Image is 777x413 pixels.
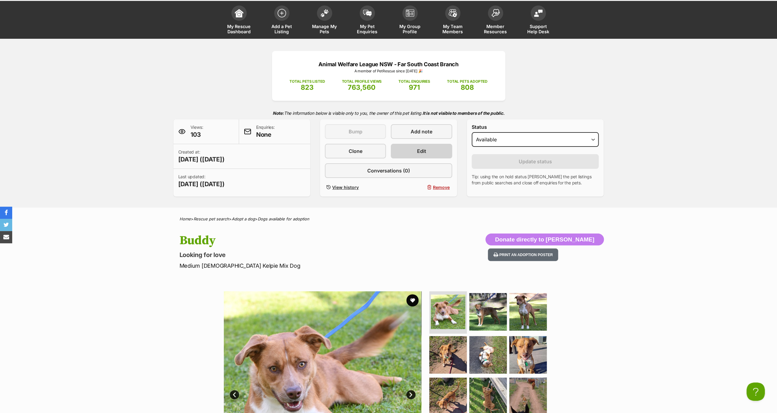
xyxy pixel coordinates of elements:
[348,83,376,91] span: 763,560
[517,2,560,39] a: Support Help Desk
[178,174,225,188] p: Last updated:
[258,216,309,221] a: Dogs available for adoption
[346,2,389,39] a: My Pet Enquiries
[389,2,431,39] a: My Group Profile
[431,295,465,329] img: Photo of Buddy
[391,124,452,139] a: Add note
[534,9,543,17] img: help-desk-icon-fdf02630f3aa405de69fd3d07c3f3aa587a6932b1a1747fa1d2bba05be0121f9.svg
[180,251,438,259] p: Looking for love
[433,184,450,190] span: Remove
[349,128,362,135] span: Bump
[342,79,382,84] p: TOTAL PROFILE VIEWS
[178,180,225,188] span: [DATE] ([DATE])
[225,24,253,34] span: My Rescue Dashboard
[325,163,452,178] a: Conversations (0)
[301,83,314,91] span: 823
[281,68,496,74] p: A member of PetRescue since [DATE] 🎉
[349,147,362,155] span: Clone
[173,107,604,119] p: The information below is visible only to you, the owner of this pet listing.
[469,336,507,374] img: Photo of Buddy
[485,234,604,246] button: Donate directly to [PERSON_NAME]
[472,174,599,186] p: Tip: using the on hold status [PERSON_NAME] the pet listings from public searches and close off e...
[325,124,386,139] button: Bump
[363,10,372,16] img: pet-enquiries-icon-7e3ad2cf08bfb03b45e93fb7055b45f3efa6380592205ae92323e6603595dc1f.svg
[180,262,438,270] p: Medium [DEMOGRAPHIC_DATA] Kelpie Mix Dog
[391,144,452,158] a: Edit
[230,390,239,399] a: Prev
[178,155,225,164] span: [DATE] ([DATE])
[398,79,430,84] p: TOTAL ENQUIRIES
[268,24,296,34] span: Add a Pet Listing
[367,167,410,174] span: Conversations (0)
[191,124,203,139] p: Views:
[194,216,229,221] a: Rescue pet search
[525,24,552,34] span: Support Help Desk
[256,130,275,139] span: None
[429,336,467,374] img: Photo of Buddy
[461,83,474,91] span: 808
[256,124,275,139] p: Enquiries:
[488,248,558,261] button: Print an adoption poster
[311,24,338,34] span: Manage My Pets
[439,24,467,34] span: My Team Members
[509,293,547,331] img: Photo of Buddy
[409,83,420,91] span: 971
[406,9,414,17] img: group-profile-icon-3fa3cf56718a62981997c0bc7e787c4b2cf8bcc04b72c1350f741eb67cf2f40e.svg
[180,216,191,221] a: Home
[303,2,346,39] a: Manage My Pets
[191,130,203,139] span: 103
[180,234,438,248] h1: Buddy
[519,158,552,165] span: Update status
[447,79,488,84] p: TOTAL PETS ADOPTED
[746,382,765,401] iframe: Help Scout Beacon - Open
[325,183,386,192] a: View history
[235,9,243,17] img: dashboard-icon-eb2f2d2d3e046f16d808141f083e7271f6b2e854fb5c12c21221c1fb7104beca.svg
[396,24,424,34] span: My Group Profile
[406,294,419,306] button: favourite
[509,336,547,374] img: Photo of Buddy
[491,9,500,17] img: member-resources-icon-8e73f808a243e03378d46382f2149f9095a855e16c252ad45f914b54edf8863c.svg
[431,2,474,39] a: My Team Members
[423,110,505,116] strong: It is not visible to members of the public.
[391,183,452,192] button: Remove
[260,2,303,39] a: Add a Pet Listing
[354,24,381,34] span: My Pet Enquiries
[406,390,416,399] a: Next
[325,144,386,158] a: Clone
[482,24,509,34] span: Member Resources
[472,124,599,130] label: Status
[289,79,325,84] p: TOTAL PETS LISTED
[332,184,359,190] span: View history
[164,217,613,221] div: > > >
[178,149,225,164] p: Created at:
[448,9,457,17] img: team-members-icon-5396bd8760b3fe7c0b43da4ab00e1e3bb1a5d9ba89233759b79545d2d3fc5d0d.svg
[472,154,599,169] button: Update status
[218,2,260,39] a: My Rescue Dashboard
[320,9,329,17] img: manage-my-pets-icon-02211641906a0b7f246fdf0571729dbe1e7629f14944591b6c1af311fb30b64b.svg
[411,128,432,135] span: Add note
[273,110,284,116] strong: Note:
[232,216,255,221] a: Adopt a dog
[469,293,507,331] img: Photo of Buddy
[417,147,426,155] span: Edit
[278,9,286,17] img: add-pet-listing-icon-0afa8454b4691262ce3f59096e99ab1cd57d4a30225e0717b998d2c9b9846f56.svg
[281,60,496,68] p: Animal Welfare League NSW - Far South Coast Branch
[474,2,517,39] a: Member Resources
